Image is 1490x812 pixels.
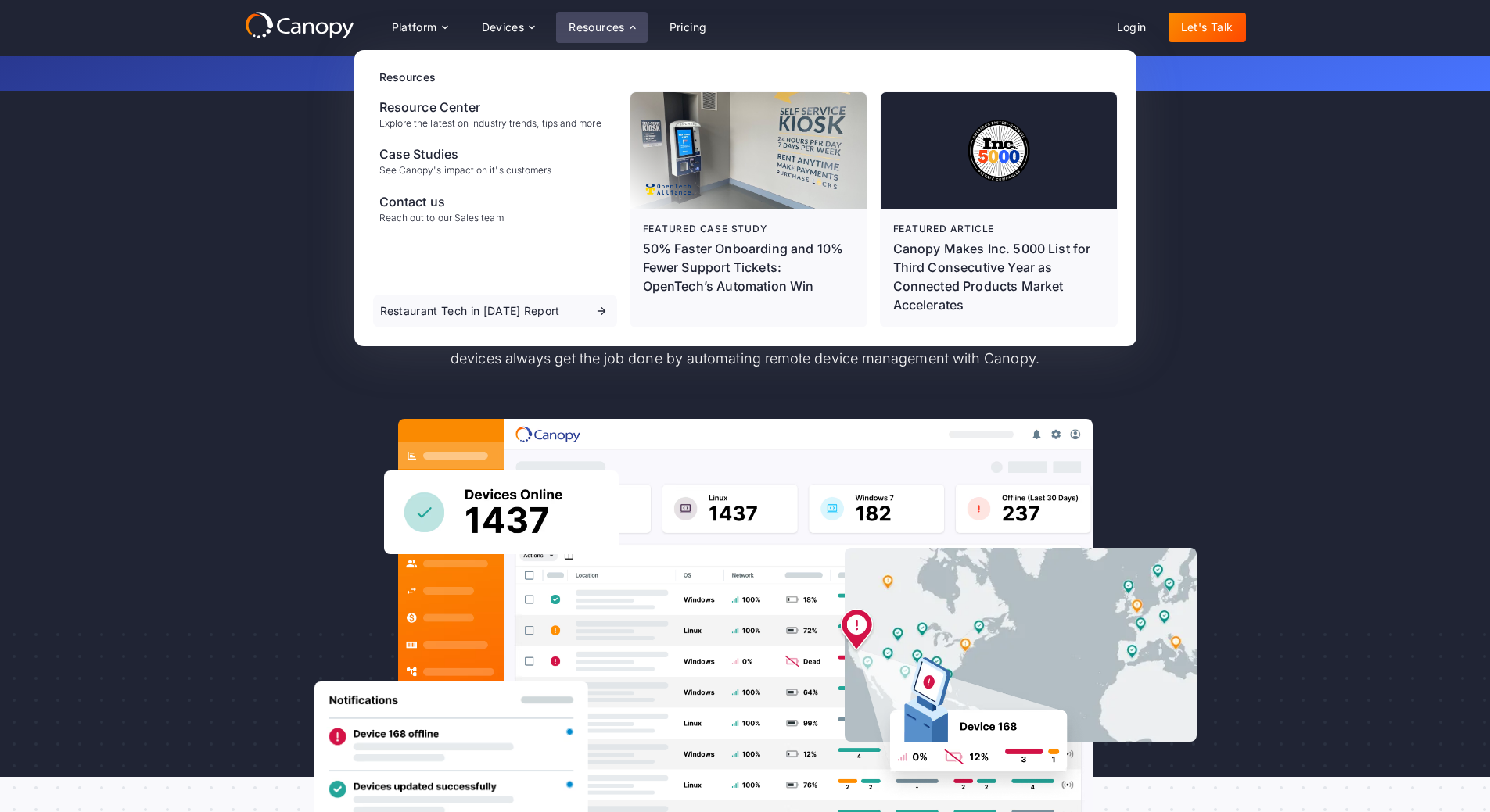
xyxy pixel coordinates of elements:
[373,91,617,135] a: Resource CenterExplore the latest on industry trends, tips and more
[379,98,601,116] div: Resource Center
[1169,13,1246,42] a: Let's Talk
[556,12,647,43] div: Resources
[379,213,504,224] div: Reach out to our Sales team
[392,22,437,33] div: Platform
[384,470,619,554] img: Canopy sees how many devices are online
[657,13,720,42] a: Pricing
[380,306,560,317] div: Restaurant Tech in [DATE] Report
[881,92,1117,327] a: Featured articleCanopy Makes Inc. 5000 List for Third Consecutive Year as Connected Products Mark...
[630,92,867,327] a: Featured case study50% Faster Onboarding and 10% Fewer Support Tickets: OpenTech’s Automation Win
[373,186,617,230] a: Contact usReach out to our Sales team
[379,118,601,129] div: Explore the latest on industry trends, tips and more
[373,295,617,327] a: Restaurant Tech in [DATE] Report
[643,239,854,295] p: 50% Faster Onboarding and 10% Fewer Support Tickets: OpenTech’s Automation Win
[379,165,552,176] div: See Canopy's impact on it's customers
[379,192,504,211] div: Contact us
[379,69,1118,85] div: Resources
[379,12,460,43] div: Platform
[893,222,1104,236] div: Featured article
[354,50,1136,346] nav: Resources
[379,145,552,163] div: Case Studies
[569,22,625,33] div: Resources
[373,138,617,182] a: Case StudiesSee Canopy's impact on it's customers
[482,22,525,33] div: Devices
[893,239,1104,314] div: Canopy Makes Inc. 5000 List for Third Consecutive Year as Connected Products Market Accelerates
[1104,13,1159,42] a: Login
[643,222,854,236] div: Featured case study
[469,12,548,43] div: Devices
